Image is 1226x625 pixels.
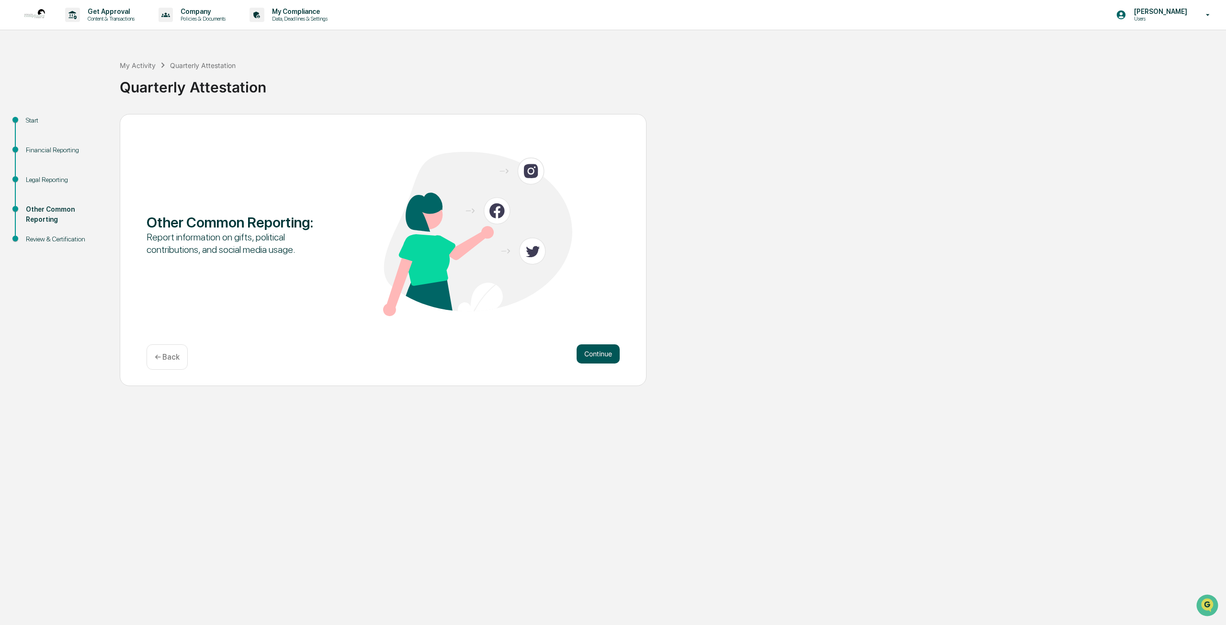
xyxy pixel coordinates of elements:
[10,20,174,35] p: How can we help?
[10,140,17,148] div: 🔎
[264,15,332,22] p: Data, Deadlines & Settings
[66,117,123,134] a: 🗄️Attestations
[163,76,174,88] button: Start new chat
[577,344,620,364] button: Continue
[80,15,139,22] p: Content & Transactions
[383,152,572,316] img: Other Common Reporting
[80,8,139,15] p: Get Approval
[33,83,121,91] div: We're available if you need us!
[147,231,336,256] div: Report information on gifts, political contributions, and social media usage.
[33,73,157,83] div: Start new chat
[95,162,116,170] span: Pylon
[120,71,1221,96] div: Quarterly Attestation
[26,115,104,125] div: Start
[69,122,77,129] div: 🗄️
[10,122,17,129] div: 🖐️
[79,121,119,130] span: Attestations
[26,145,104,155] div: Financial Reporting
[19,121,62,130] span: Preclearance
[1126,15,1192,22] p: Users
[68,162,116,170] a: Powered byPylon
[1195,593,1221,619] iframe: Open customer support
[264,8,332,15] p: My Compliance
[120,61,156,69] div: My Activity
[26,205,104,225] div: Other Common Reporting
[1126,8,1192,15] p: [PERSON_NAME]
[147,214,336,231] div: Other Common Reporting :
[170,61,236,69] div: Quarterly Attestation
[26,175,104,185] div: Legal Reporting
[19,139,60,148] span: Data Lookup
[173,8,230,15] p: Company
[23,3,46,26] img: logo
[6,135,64,152] a: 🔎Data Lookup
[26,234,104,244] div: Review & Certification
[10,73,27,91] img: 1746055101610-c473b297-6a78-478c-a979-82029cc54cd1
[173,15,230,22] p: Policies & Documents
[6,117,66,134] a: 🖐️Preclearance
[155,352,180,362] p: ← Back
